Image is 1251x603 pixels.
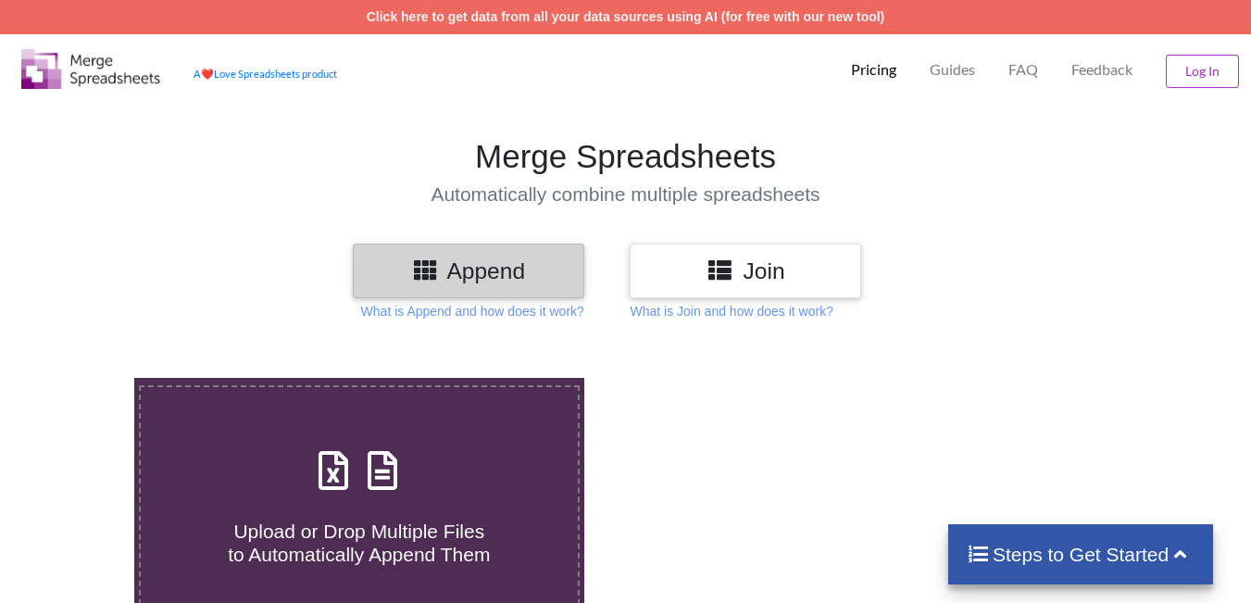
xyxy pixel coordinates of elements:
span: Upload or Drop Multiple Files to Automatically Append Them [228,521,490,565]
a: Click here to get data from all your data sources using AI (for free with our new tool) [367,9,885,24]
h4: Steps to Get Started [967,543,1195,566]
img: Logo.png [21,49,160,89]
span: Feedback [1071,62,1132,77]
p: What is Append and how does it work? [361,302,584,320]
p: What is Join and how does it work? [630,302,832,320]
h3: Join [644,258,847,284]
p: Guides [930,60,975,80]
button: Log In [1166,55,1239,88]
p: FAQ [1008,60,1038,80]
span: heart [201,68,214,80]
p: Pricing [851,60,896,80]
a: AheartLove Spreadsheets product [194,68,337,80]
h3: Append [367,258,570,284]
